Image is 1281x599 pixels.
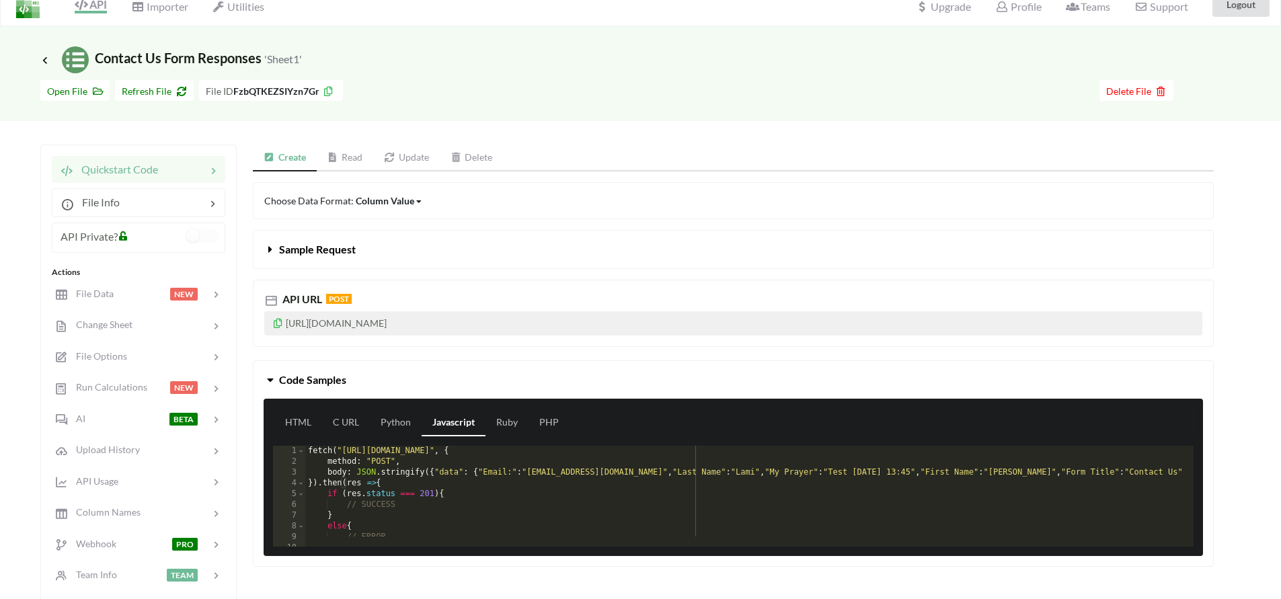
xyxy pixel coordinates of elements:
div: 2 [273,456,305,467]
div: Column Value [356,194,414,208]
button: Sample Request [254,231,1213,268]
button: Delete File [1099,80,1173,101]
div: 9 [273,532,305,543]
div: 10 [273,543,305,553]
a: Update [373,145,440,171]
span: Webhook [68,538,116,549]
span: Open File [47,85,103,97]
div: Actions [52,266,225,278]
button: Refresh File [115,80,194,101]
span: TEAM [167,569,198,582]
b: FzbQTKEZSIYzn7Gr [233,85,319,97]
div: 3 [273,467,305,478]
button: Open File [40,80,110,101]
a: Python [370,409,422,436]
span: BETA [169,413,198,426]
span: Team Info [68,569,117,580]
div: 4 [273,478,305,489]
a: Ruby [486,409,529,436]
a: C URL [322,409,370,436]
span: Upgrade [916,1,971,12]
span: API Usage [68,475,118,487]
span: PRO [172,538,198,551]
span: Run Calculations [68,381,147,393]
div: 7 [273,510,305,521]
span: Contact Us Form Responses [40,50,302,66]
a: Read [317,145,374,171]
div: 5 [273,489,305,500]
span: NEW [170,381,198,394]
button: Code Samples [254,361,1213,399]
span: Support [1134,1,1188,12]
p: [URL][DOMAIN_NAME] [264,311,1202,335]
span: API Private? [61,230,118,243]
div: 6 [273,500,305,510]
span: File ID [206,85,233,97]
span: AI [68,413,85,424]
a: Delete [440,145,504,171]
span: Refresh File [122,85,187,97]
span: Upload History [68,444,140,455]
span: Change Sheet [68,319,132,330]
div: 8 [273,521,305,532]
img: /static/media/sheets.7a1b7961.svg [62,46,89,73]
a: Create [253,145,317,171]
a: Javascript [422,409,486,436]
span: Sample Request [279,243,356,255]
small: 'Sheet1' [264,52,302,65]
span: Column Names [68,506,141,518]
a: HTML [274,409,322,436]
span: Code Samples [279,373,346,386]
span: NEW [170,288,198,301]
span: Quickstart Code [73,163,158,175]
a: PHP [529,409,570,436]
span: API URL [280,292,322,305]
div: 1 [273,446,305,456]
span: POST [326,294,352,304]
span: Delete File [1106,85,1167,97]
span: File Data [68,288,114,299]
span: File Options [68,350,127,362]
span: File Info [74,196,120,208]
span: Choose Data Format: [264,195,423,206]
